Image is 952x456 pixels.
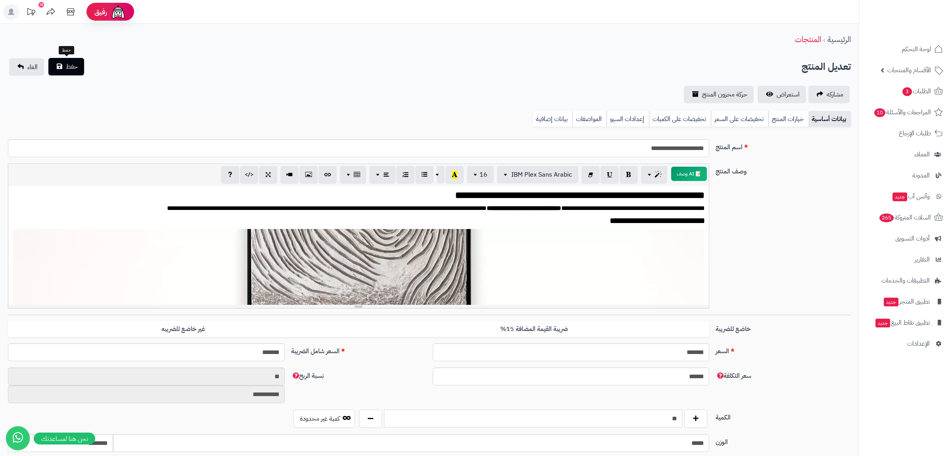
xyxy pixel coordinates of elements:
[802,59,851,75] h2: تعديل المنتج
[27,62,38,72] span: الغاء
[864,82,947,101] a: الطلبات3
[864,271,947,290] a: التطبيقات والخدمات
[898,22,944,39] img: logo-2.png
[110,4,126,20] img: ai-face.png
[38,2,44,8] div: 10
[864,124,947,143] a: طلبات الإرجاع
[875,319,890,327] span: جديد
[94,7,107,17] span: رفيق
[827,33,851,45] a: الرئيسية
[712,321,854,334] label: خاضع للضريبة
[572,111,607,127] a: المواصفات
[902,86,931,97] span: الطلبات
[712,410,854,422] label: الكمية
[879,212,931,223] span: السلات المتروكة
[712,434,854,447] label: الوزن
[671,167,707,181] button: 📝 AI وصف
[884,298,898,306] span: جديد
[649,111,711,127] a: تخفيضات على الكميات
[899,128,931,139] span: طلبات الإرجاع
[864,229,947,248] a: أدوات التسويق
[864,145,947,164] a: العملاء
[291,371,324,381] span: نسبة الربح
[915,254,930,265] span: التقارير
[864,166,947,185] a: المدونة
[864,40,947,59] a: لوحة التحكم
[914,149,930,160] span: العملاء
[808,111,851,127] a: بيانات أساسية
[864,250,947,269] a: التقارير
[777,90,800,99] span: استعراض
[607,111,649,127] a: إعدادات السيو
[480,170,488,179] span: 16
[902,44,931,55] span: لوحة التحكم
[912,170,930,181] span: المدونة
[881,275,930,286] span: التطبيقات والخدمات
[808,86,850,103] a: مشاركه
[864,292,947,311] a: تطبيق المتجرجديد
[827,90,843,99] span: مشاركه
[702,90,747,99] span: حركة مخزون المنتج
[66,62,78,71] span: حفظ
[864,103,947,122] a: المراجعات والأسئلة10
[684,86,754,103] a: حركة مخزون المنتج
[716,371,751,381] span: سعر التكلفة
[795,33,821,45] a: المنتجات
[902,87,912,96] span: 3
[864,334,947,353] a: الإعدادات
[48,58,84,75] button: حفظ
[873,107,931,118] span: المراجعات والأسئلة
[712,139,854,152] label: اسم المنتج
[712,164,854,176] label: وصف المنتج
[712,343,854,356] label: السعر
[864,313,947,332] a: تطبيق نقاط البيعجديد
[758,86,806,103] a: استعراض
[9,58,44,76] a: الغاء
[497,166,578,183] button: IBM Plex Sans Arabic
[895,233,930,244] span: أدوات التسويق
[879,214,894,222] span: 265
[864,208,947,227] a: السلات المتروكة265
[711,111,768,127] a: تخفيضات على السعر
[359,321,709,337] label: ضريبة القيمة المضافة 15%
[892,192,907,201] span: جديد
[467,166,494,183] button: 16
[288,343,430,356] label: السعر شامل الضريبة
[887,65,931,76] span: الأقسام والمنتجات
[533,111,572,127] a: بيانات إضافية
[511,170,572,179] span: IBM Plex Sans Arabic
[907,338,930,349] span: الإعدادات
[8,321,359,337] label: غير خاضع للضريبه
[59,46,74,55] div: حفظ
[883,296,930,307] span: تطبيق المتجر
[864,187,947,206] a: وآتس آبجديد
[875,317,930,328] span: تطبيق نقاط البيع
[892,191,930,202] span: وآتس آب
[874,108,885,117] span: 10
[21,4,41,22] a: تحديثات المنصة
[768,111,808,127] a: خيارات المنتج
